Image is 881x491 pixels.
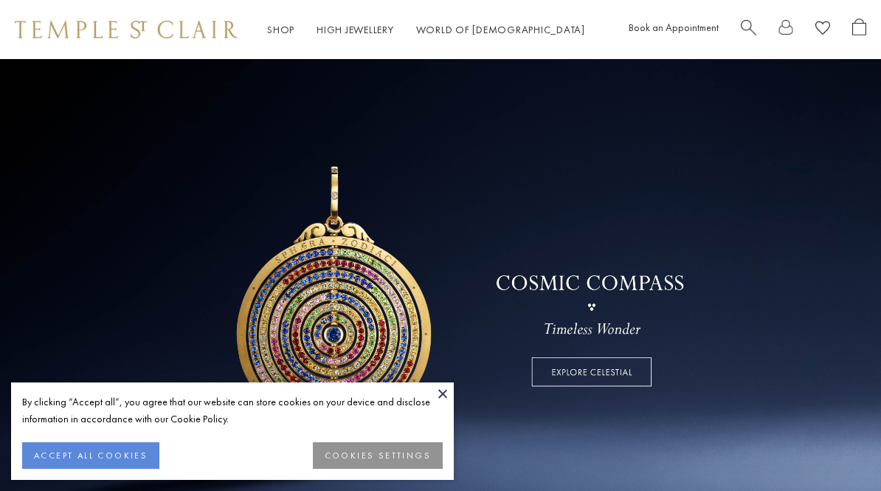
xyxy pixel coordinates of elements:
a: Book an Appointment [629,21,719,34]
a: ShopShop [267,23,294,36]
div: By clicking “Accept all”, you agree that our website can store cookies on your device and disclos... [22,394,443,428]
button: COOKIES SETTINGS [313,442,443,469]
img: Temple St. Clair [15,21,238,38]
a: Open Shopping Bag [852,18,866,41]
a: Search [741,18,756,41]
nav: Main navigation [267,21,585,39]
iframe: Gorgias live chat messenger [807,422,866,476]
a: High JewelleryHigh Jewellery [317,23,394,36]
a: World of [DEMOGRAPHIC_DATA]World of [DEMOGRAPHIC_DATA] [416,23,585,36]
button: ACCEPT ALL COOKIES [22,442,159,469]
a: View Wishlist [815,18,830,41]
